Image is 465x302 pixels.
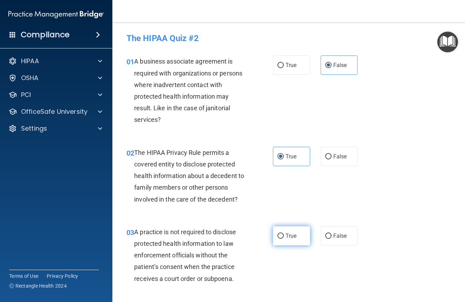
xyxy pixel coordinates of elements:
[21,74,39,82] p: OSHA
[21,57,39,65] p: HIPAA
[21,107,87,116] p: OfficeSafe University
[126,34,451,43] h4: The HIPAA Quiz #2
[8,7,104,21] img: PMB logo
[325,63,332,68] input: False
[277,154,284,159] input: True
[9,282,67,289] span: Ⓒ Rectangle Health 2024
[277,63,284,68] input: True
[286,62,296,68] span: True
[8,91,102,99] a: PCI
[8,74,102,82] a: OSHA
[333,232,347,239] span: False
[325,234,332,239] input: False
[126,58,134,66] span: 01
[8,107,102,116] a: OfficeSafe University
[21,91,31,99] p: PCI
[47,273,78,280] a: Privacy Policy
[21,30,70,40] h4: Compliance
[437,32,458,52] button: Open Resource Center
[21,124,47,133] p: Settings
[134,228,236,282] span: A practice is not required to disclose protected health information to law enforcement officials ...
[286,232,296,239] span: True
[277,234,284,239] input: True
[126,149,134,157] span: 02
[134,58,242,123] span: A business associate agreement is required with organizations or persons where inadvertent contac...
[134,149,244,203] span: The HIPAA Privacy Rule permits a covered entity to disclose protected health information about a ...
[9,273,38,280] a: Terms of Use
[8,124,102,133] a: Settings
[8,57,102,65] a: HIPAA
[333,62,347,68] span: False
[126,228,134,237] span: 03
[286,153,296,160] span: True
[333,153,347,160] span: False
[325,154,332,159] input: False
